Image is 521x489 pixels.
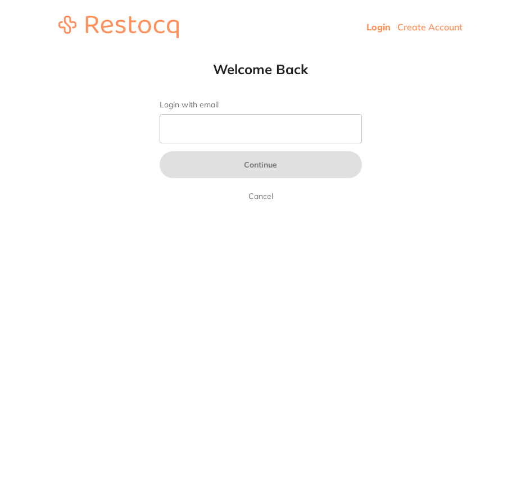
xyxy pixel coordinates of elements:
button: Continue [160,151,362,178]
a: Create Account [397,21,463,33]
img: restocq_logo.svg [58,16,179,38]
a: Cancel [246,189,275,203]
a: Login [366,21,391,33]
label: Login with email [160,100,362,110]
h1: Welcome Back [137,61,384,78]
